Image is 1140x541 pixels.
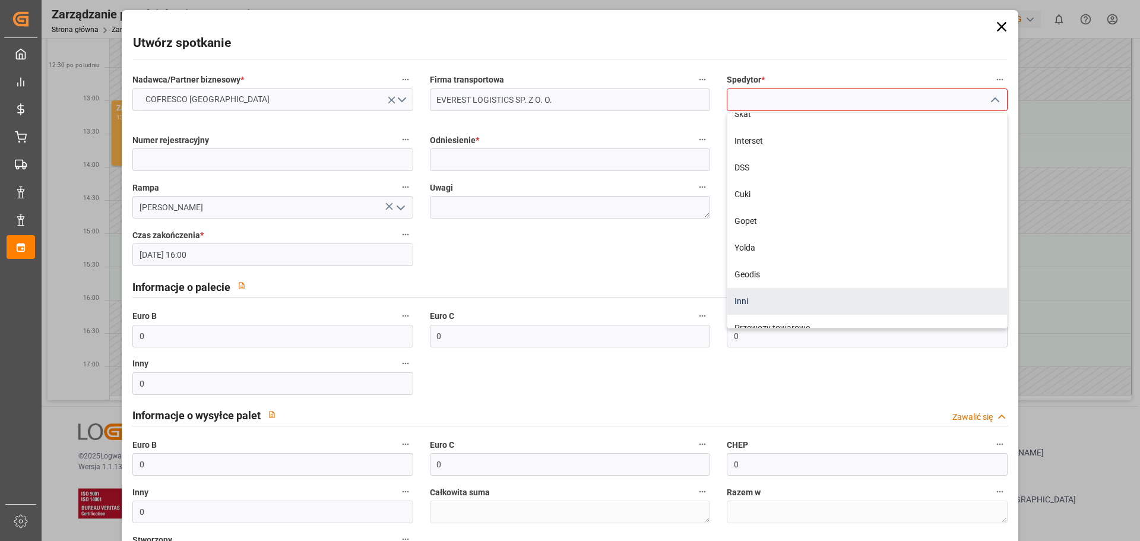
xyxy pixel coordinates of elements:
button: Euro C [695,308,710,324]
input: DD.MM.RRRR GG:MM [132,243,413,266]
font: Firma transportowa [430,75,504,84]
button: Inny [398,356,413,371]
font: Razem w [727,488,761,497]
font: CHEP [727,440,748,450]
font: Informacje o palecie [132,281,230,293]
font: Inni [734,296,748,306]
button: Spedytor* [992,72,1008,87]
button: CHEP [992,436,1008,452]
button: close menu [985,91,1003,109]
font: Uwagi [430,183,453,192]
button: Nadawca/Partner biznesowy* [398,72,413,87]
font: Skat [734,109,751,119]
button: Inny [398,484,413,499]
input: Wpisz, aby wyszukać/wybrać [132,196,413,219]
button: Odniesienie* [695,132,710,147]
font: Inny [132,488,148,497]
button: Uwagi [695,179,710,195]
font: Utwórz spotkanie [133,36,231,50]
button: otwórz menu [391,198,408,217]
font: Inny [132,359,148,368]
button: Rampa [398,179,413,195]
font: Odniesienie [430,135,476,145]
button: Czas zakończenia* [398,227,413,242]
font: Geodis [734,270,760,279]
button: Zobacz opis [261,403,283,426]
font: Czas zakończenia [132,230,200,240]
span: COFRESCO [GEOGRAPHIC_DATA] [140,93,275,106]
font: Euro C [430,311,454,321]
font: Euro C [430,440,454,450]
font: Zawalić się [952,412,993,422]
font: DSS [734,163,749,172]
font: Gopet [734,216,757,226]
font: Przewozy towarowe [734,323,810,333]
button: open menu [132,88,413,111]
font: Cuki [734,189,750,199]
font: Rampa [132,183,159,192]
button: Euro B [398,436,413,452]
font: Yolda [734,243,755,252]
font: Nadawca/Partner biznesowy [132,75,240,84]
font: Euro B [132,311,157,321]
font: Numer rejestracyjny [132,135,209,145]
button: Euro C [695,436,710,452]
font: Całkowita suma [430,488,490,497]
button: Razem w [992,484,1008,499]
button: Numer rejestracyjny [398,132,413,147]
font: Euro B [132,440,157,450]
button: Zobacz opis [230,274,253,297]
font: Spedytor [727,75,761,84]
button: Całkowita suma [695,484,710,499]
font: Interset [734,136,763,145]
button: Euro B [398,308,413,324]
font: Informacje o wysyłce palet [132,409,261,422]
button: Firma transportowa [695,72,710,87]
